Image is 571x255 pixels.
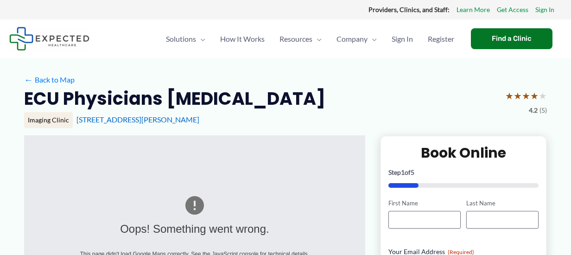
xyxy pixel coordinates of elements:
span: Company [336,23,368,55]
span: (5) [539,104,547,116]
span: Solutions [166,23,196,55]
div: Oops! Something went wrong. [61,219,329,240]
span: Sign In [392,23,413,55]
span: ← [24,75,33,84]
a: Learn More [457,4,490,16]
span: Menu Toggle [312,23,322,55]
p: Step of [388,169,539,176]
nav: Primary Site Navigation [159,23,462,55]
span: How It Works [220,23,265,55]
a: ←Back to Map [24,73,75,87]
h2: Book Online [388,144,539,162]
a: Register [420,23,462,55]
a: Find a Clinic [471,28,552,49]
img: Expected Healthcare Logo - side, dark font, small [9,27,89,51]
a: [STREET_ADDRESS][PERSON_NAME] [76,115,199,124]
div: Imaging Clinic [24,112,73,128]
span: ★ [505,87,514,104]
a: Sign In [384,23,420,55]
span: 4.2 [529,104,538,116]
a: SolutionsMenu Toggle [159,23,213,55]
span: Menu Toggle [196,23,205,55]
label: First Name [388,199,461,208]
strong: Providers, Clinics, and Staff: [368,6,450,13]
a: How It Works [213,23,272,55]
span: Register [428,23,454,55]
span: 1 [401,168,405,176]
a: ResourcesMenu Toggle [272,23,329,55]
span: Resources [279,23,312,55]
span: ★ [530,87,539,104]
span: ★ [522,87,530,104]
a: Get Access [497,4,528,16]
a: Sign In [535,4,554,16]
a: CompanyMenu Toggle [329,23,384,55]
span: ★ [539,87,547,104]
label: Last Name [466,199,539,208]
span: 5 [411,168,414,176]
h2: ECU Physicians [MEDICAL_DATA] [24,87,325,110]
span: Menu Toggle [368,23,377,55]
span: ★ [514,87,522,104]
